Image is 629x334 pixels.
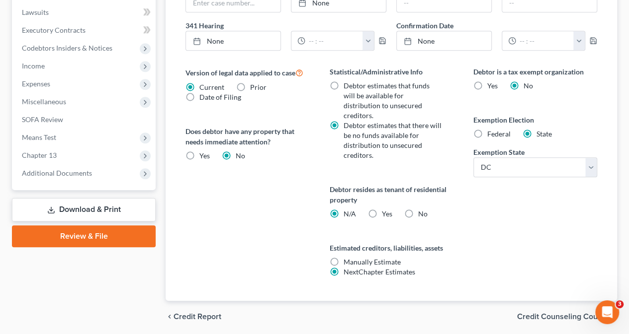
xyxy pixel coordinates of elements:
[487,130,511,138] span: Federal
[343,121,441,159] span: Debtor estimates that there will be no funds available for distribution to unsecured creditors.
[22,62,45,70] span: Income
[22,44,112,52] span: Codebtors Insiders & Notices
[22,8,49,16] span: Lawsuits
[473,147,525,157] label: Exemption State
[22,79,50,88] span: Expenses
[517,313,609,321] span: Credit Counseling Course
[305,31,363,50] input: -- : --
[174,313,221,321] span: Credit Report
[12,225,156,247] a: Review & File
[397,31,491,50] a: None
[537,130,552,138] span: State
[199,93,241,101] span: Date of Filing
[343,81,429,120] span: Debtor estimates that funds will be available for distribution to unsecured creditors.
[22,26,86,34] span: Executory Contracts
[166,313,174,321] i: chevron_left
[616,300,624,308] span: 3
[343,267,415,276] span: NextChapter Estimates
[329,67,453,77] label: Statistical/Administrative Info
[185,126,309,147] label: Does debtor have any property that needs immediate attention?
[14,3,156,21] a: Lawsuits
[180,20,391,31] label: 341 Hearing
[516,31,574,50] input: -- : --
[343,258,400,266] span: Manually Estimate
[199,83,224,91] span: Current
[391,20,602,31] label: Confirmation Date
[418,209,427,218] span: No
[381,209,392,218] span: Yes
[14,111,156,129] a: SOFA Review
[343,209,356,218] span: N/A
[22,169,92,177] span: Additional Documents
[236,151,245,160] span: No
[22,115,63,124] span: SOFA Review
[524,81,533,90] span: No
[22,133,56,141] span: Means Test
[473,67,597,77] label: Debtor is a tax exempt organization
[517,313,617,321] button: Credit Counseling Course chevron_right
[473,115,597,125] label: Exemption Election
[12,198,156,221] a: Download & Print
[22,151,57,159] span: Chapter 13
[186,31,280,50] a: None
[199,151,210,160] span: Yes
[185,67,309,78] label: Version of legal data applied to case
[487,81,498,90] span: Yes
[14,21,156,39] a: Executory Contracts
[329,243,453,253] label: Estimated creditors, liabilities, assets
[329,184,453,205] label: Debtor resides as tenant of residential property
[22,97,66,106] span: Miscellaneous
[250,83,267,91] span: Prior
[166,313,221,321] button: chevron_left Credit Report
[595,300,619,324] iframe: Intercom live chat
